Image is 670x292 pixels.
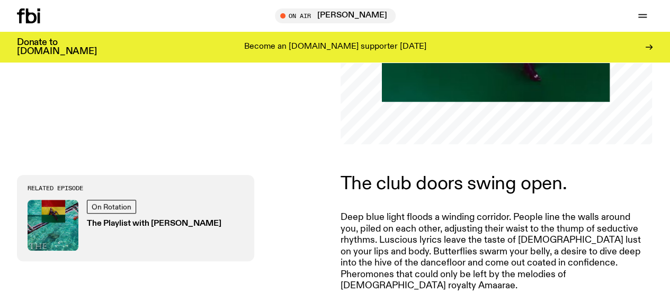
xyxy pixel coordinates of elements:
img: The poster for this episode of The Playlist. It features the album artwork for Amaarae's BLACK ST... [28,200,78,251]
button: On Air[PERSON_NAME] [275,8,396,23]
p: The club doors swing open. [341,175,646,193]
h3: The Playlist with [PERSON_NAME] [87,220,221,228]
a: The poster for this episode of The Playlist. It features the album artwork for Amaarae's BLACK ST... [28,200,244,251]
p: Deep blue light floods a winding corridor. People line the walls around you, piled on each other,... [341,212,646,292]
h3: Donate to [DOMAIN_NAME] [17,38,97,56]
p: Become an [DOMAIN_NAME] supporter [DATE] [244,42,426,52]
h3: Related Episode [28,185,244,191]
